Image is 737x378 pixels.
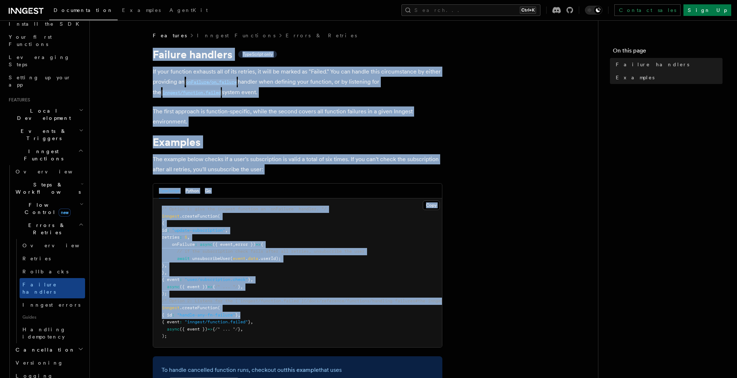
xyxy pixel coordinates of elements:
a: Retries [20,252,85,265]
span: Flow Control [13,201,80,216]
span: , [250,319,253,324]
span: Failure handlers [22,282,57,295]
span: Rollbacks [22,269,68,274]
span: ); [162,291,167,296]
span: Failure handlers [616,61,689,68]
span: async [200,242,212,247]
span: } [162,263,164,268]
button: Toggle dark mode [585,6,602,14]
span: Guides [20,311,85,323]
button: Errors & Retries [13,219,85,239]
a: Rollbacks [20,265,85,278]
button: Copy [423,201,440,210]
span: unsubscribeUser [192,256,230,261]
span: Features [6,97,30,103]
span: , [238,312,240,318]
span: Examples [616,74,654,81]
a: Contact sales [614,4,681,16]
span: Retries [22,256,51,261]
span: Leveraging Steps [9,54,70,67]
span: } [162,270,164,275]
span: "handle-any-fn-failure" [177,312,235,318]
span: Steps & Workflows [13,181,81,196]
span: retries [162,235,180,240]
a: Setting up your app [6,71,85,91]
span: , [164,263,167,268]
span: TypeScript only [243,51,273,57]
button: Local Development [6,104,85,125]
a: Errors & Retries [286,32,357,39]
span: ); [162,333,167,339]
span: , [164,270,167,275]
span: , [240,327,243,332]
span: , [233,242,235,247]
a: onFailure/on_failure [185,78,238,85]
span: Inngest Functions [6,148,78,162]
span: } [238,327,240,332]
a: Failure handlers [613,58,723,71]
span: .createFunction [180,214,218,219]
span: , [225,228,228,233]
span: Events & Triggers [6,127,79,142]
a: Inngest errors [20,298,85,311]
span: ({ event [212,242,233,247]
span: Overview [22,243,97,248]
span: 5 [185,235,187,240]
span: Local Development [6,107,79,122]
span: : [172,312,174,318]
span: : [180,235,182,240]
span: Overview [16,169,90,175]
span: ( [230,256,233,261]
a: Examples [118,2,165,20]
a: Documentation [49,2,118,20]
span: inngest [162,214,180,219]
a: this example [286,366,319,373]
span: => [207,327,212,332]
span: AgentKit [169,7,208,13]
span: data [248,256,258,261]
span: : [180,277,182,282]
span: ({ event }) [180,327,207,332]
a: Examples [613,71,723,84]
span: : [195,242,197,247]
code: inngest/function.failed [161,90,222,96]
span: { [212,284,215,289]
span: { event [162,319,180,324]
span: .createFunction [180,305,218,310]
span: => [207,284,212,289]
h1: Examples [153,135,442,148]
a: inngest/function.failed [161,89,222,96]
span: .userId); [258,256,281,261]
span: , [240,284,243,289]
span: Handling idempotency [22,327,66,340]
span: inngest [162,305,180,310]
span: : [180,319,182,324]
span: /* Option 2: Listens for the [`inngest/function.failed`](/docs/reference/functions/handling-failu... [162,298,666,303]
button: Cancellation [13,343,85,356]
span: Your first Functions [9,34,52,47]
span: ( [218,305,220,310]
span: => [256,242,261,247]
span: , [187,235,190,240]
a: Failure handlers [20,278,85,298]
span: Setting up your app [9,75,71,88]
span: { [261,242,263,247]
span: ( [218,214,220,219]
span: , [250,277,253,282]
span: id [162,228,167,233]
button: Events & Triggers [6,125,85,145]
button: Inngest Functions [6,145,85,165]
p: If your function exhausts all of its retries, it will be marked as "Failed." You can handle this ... [153,67,442,98]
div: Errors & Retries [13,239,85,343]
a: Sign Up [683,4,731,16]
span: Features [153,32,187,39]
span: Errors & Retries [13,222,79,236]
span: } [248,319,250,324]
span: Documentation [54,7,113,13]
button: Go [205,184,211,198]
a: Handling idempotency [20,323,85,343]
button: Flow Controlnew [13,198,85,219]
h1: Failure handlers [153,48,442,61]
a: Inngest Functions [197,32,275,39]
span: "update-subscription" [172,228,225,233]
